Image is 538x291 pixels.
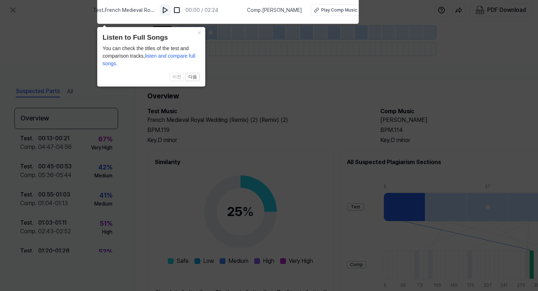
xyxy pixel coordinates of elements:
[311,4,362,16] button: Play Comp Music
[185,73,200,81] button: 다음
[247,6,302,14] span: Comp . [PERSON_NAME]
[321,7,357,13] div: Play Comp Music
[103,53,196,66] span: listen and compare full songs.
[103,45,200,67] div: You can check the titles of the test and comparison tracks,
[162,6,169,14] img: play
[194,27,205,37] button: Close
[103,32,200,43] header: Listen to Full Songs
[185,6,218,14] div: 00:00 / 02:24
[93,6,157,14] span: Test . French Medieval Royal Wedding (Remix) (2) (Remix) (2)
[173,6,180,14] img: stop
